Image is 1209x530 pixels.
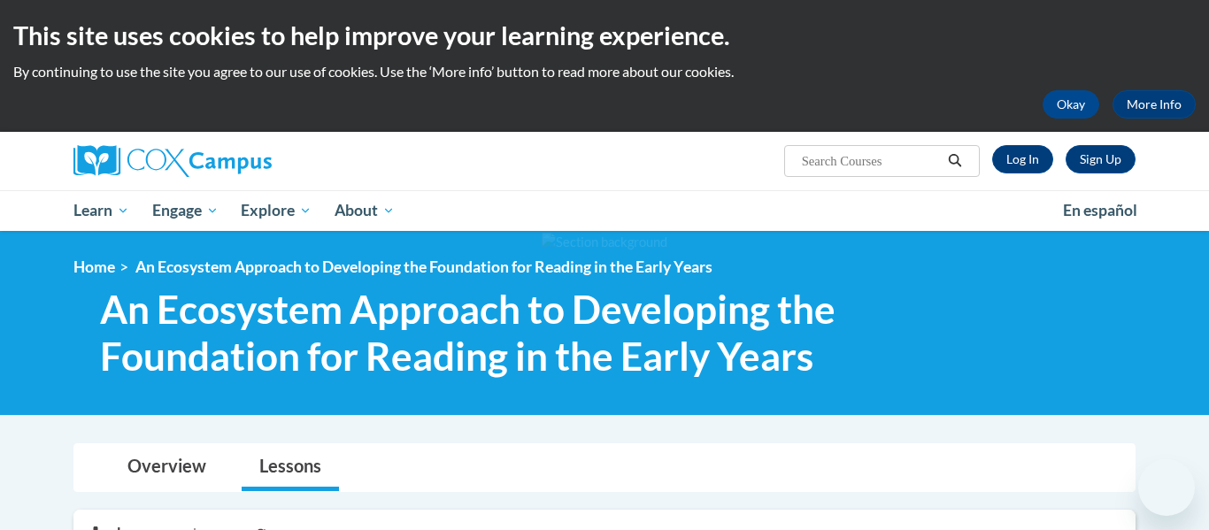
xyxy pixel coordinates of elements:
input: Search Courses [800,150,942,172]
h2: This site uses cookies to help improve your learning experience. [13,18,1196,53]
span: An Ecosystem Approach to Developing the Foundation for Reading in the Early Years [135,257,712,276]
span: Engage [152,200,219,221]
a: En español [1051,192,1149,229]
a: About [323,190,406,231]
span: About [335,200,395,221]
button: Search [942,150,968,172]
a: Home [73,257,115,276]
a: Cox Campus [73,145,410,177]
span: En español [1063,201,1137,219]
iframe: Button to launch messaging window [1138,459,1195,516]
a: More Info [1113,90,1196,119]
span: Explore [241,200,312,221]
p: By continuing to use the site you agree to our use of cookies. Use the ‘More info’ button to read... [13,62,1196,81]
a: Lessons [242,444,339,491]
img: Section background [542,233,667,252]
a: Log In [992,145,1053,173]
button: Okay [1043,90,1099,119]
span: An Ecosystem Approach to Developing the Foundation for Reading in the Early Years [100,286,890,380]
a: Register [1066,145,1136,173]
a: Overview [110,444,224,491]
a: Learn [62,190,141,231]
a: Explore [229,190,323,231]
div: Main menu [47,190,1162,231]
span: Learn [73,200,129,221]
a: Engage [141,190,230,231]
img: Cox Campus [73,145,272,177]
